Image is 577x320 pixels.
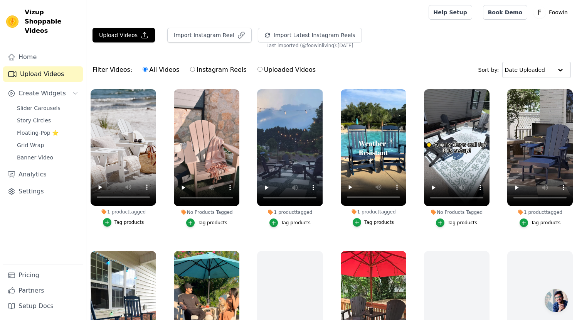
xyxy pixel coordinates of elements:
div: Tag products [364,219,394,225]
div: Sort by: [478,62,571,78]
div: 1 product tagged [91,209,156,215]
a: Partners [3,283,83,298]
button: Upload Videos [93,28,155,42]
span: Grid Wrap [17,141,44,149]
button: Create Widgets [3,86,83,101]
a: Home [3,49,83,65]
p: Foowin [546,5,571,19]
a: Banner Video [12,152,83,163]
input: All Videos [143,67,148,72]
img: Vizup [6,15,19,28]
div: 1 product tagged [257,209,323,215]
a: Analytics [3,167,83,182]
div: Filter Videos: [93,61,320,79]
div: 1 product tagged [341,209,406,215]
a: Settings [3,184,83,199]
div: No Products Tagged [174,209,239,215]
div: Tag products [447,220,477,226]
span: Story Circles [17,117,51,124]
span: Create Widgets [19,89,66,98]
a: Book Demo [483,5,527,20]
span: Slider Carousels [17,104,61,112]
a: Grid Wrap [12,140,83,151]
button: Import Latest Instagram Reels [258,28,362,42]
input: Uploaded Videos [257,67,262,72]
button: Tag products [186,218,227,227]
span: Last imported (@ foowinliving ): [DATE] [266,42,353,49]
button: F Foowin [533,5,571,19]
span: Floating-Pop ⭐ [17,129,59,137]
a: Floating-Pop ⭐ [12,127,83,138]
button: Import Instagram Reel [167,28,252,42]
button: Tag products [520,218,561,227]
span: Vizup Shoppable Videos [25,8,80,36]
a: Upload Videos [3,66,83,82]
span: Banner Video [17,154,53,161]
div: Open chat [545,289,568,312]
a: Help Setup [429,5,472,20]
label: All Videos [142,65,180,75]
text: F [538,8,542,16]
div: Tag products [281,220,311,226]
div: No Products Tagged [424,209,490,215]
button: Tag products [103,218,144,227]
div: Tag products [114,219,144,225]
button: Tag products [353,218,394,227]
a: Setup Docs [3,298,83,314]
label: Instagram Reels [190,65,247,75]
div: Tag products [198,220,227,226]
input: Instagram Reels [190,67,195,72]
div: 1 product tagged [507,209,573,215]
label: Uploaded Videos [257,65,316,75]
a: Story Circles [12,115,83,126]
button: Tag products [269,218,311,227]
div: Tag products [531,220,561,226]
a: Slider Carousels [12,103,83,113]
button: Tag products [436,218,477,227]
a: Pricing [3,268,83,283]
